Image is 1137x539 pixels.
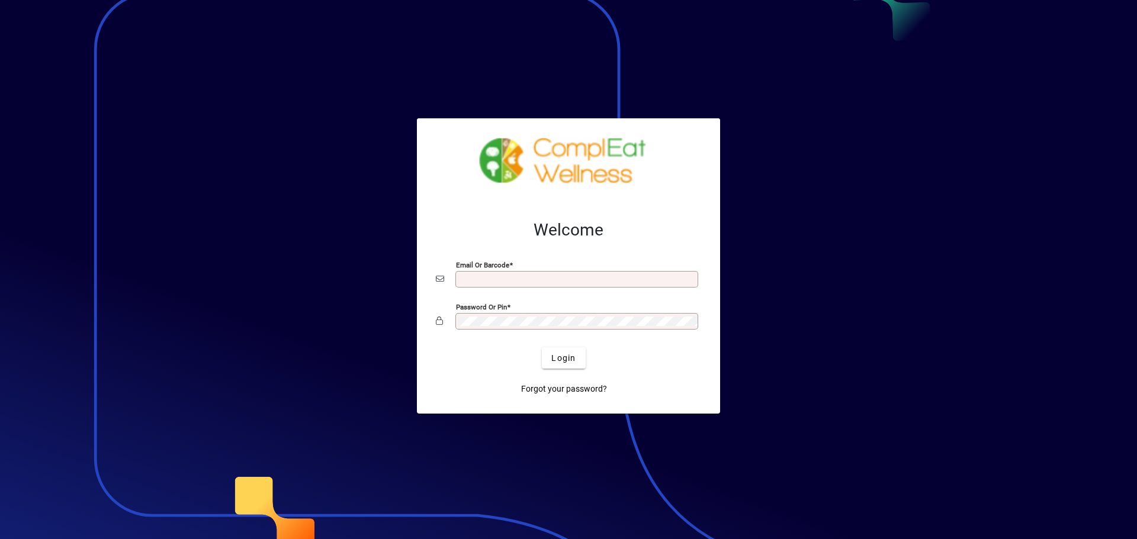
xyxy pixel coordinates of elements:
[542,347,585,369] button: Login
[516,378,612,399] a: Forgot your password?
[456,261,509,269] mat-label: Email or Barcode
[551,352,576,364] span: Login
[521,383,607,395] span: Forgot your password?
[456,303,507,311] mat-label: Password or Pin
[436,220,701,240] h2: Welcome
